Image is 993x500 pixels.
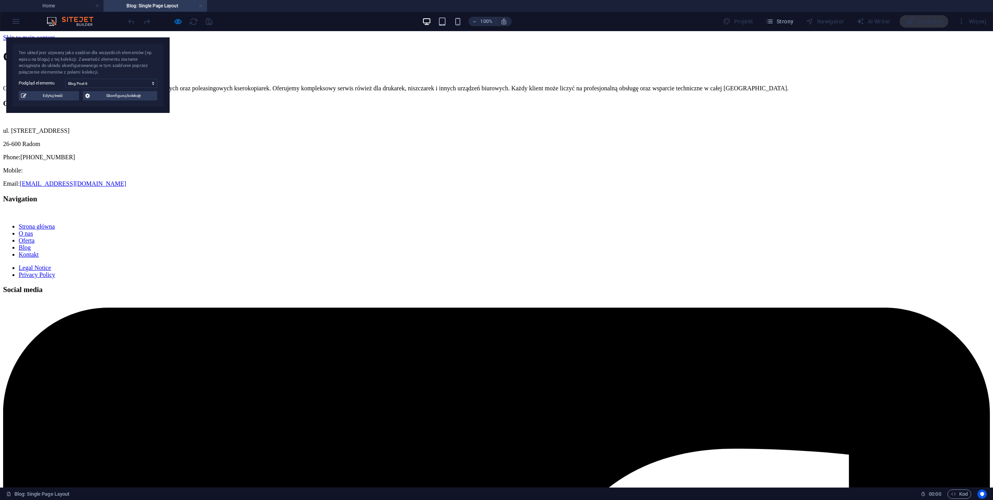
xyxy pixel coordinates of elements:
[929,489,941,499] span: 00 00
[20,149,126,156] a: [EMAIL_ADDRESS][DOMAIN_NAME]
[3,109,21,116] span: 26-600
[19,79,65,88] label: Podgląd elementu
[92,91,155,100] span: Skonfiguruj kolekcję
[480,17,493,26] h6: 100%
[763,15,797,28] button: Strony
[19,50,157,76] div: Ten układ jest używany jako szablon dla wszystkich elementów (np. wpisu na blogu) z tej kolekcji....
[468,17,496,26] button: 100%
[45,17,103,26] img: Editor Logo
[766,18,794,25] span: Strony
[720,15,756,28] div: Projekt (Ctrl+Alt+Y)
[83,91,157,100] button: Skonfiguruj kolekcję
[3,3,55,10] a: Skip to main content
[500,18,507,25] i: Po zmianie rozmiaru automatycznie dostosowuje poziom powiększenia do wybranego urządzenia.
[934,491,935,497] span: :
[951,489,968,499] span: Kod
[947,489,971,499] button: Kod
[19,91,79,100] button: Edytuj treść
[977,489,987,499] button: Usercentrics
[921,489,941,499] h6: Czas sesji
[29,91,77,100] span: Edytuj treść
[3,96,70,103] span: ul. [STREET_ADDRESS]
[20,123,75,129] span: [PHONE_NUMBER]
[104,2,207,10] h4: Blog: Single Page Layout
[22,109,40,116] span: Radom
[6,489,69,499] a: Kliknij, aby anulować zaznaczenie. Kliknij dwukrotnie, aby otworzyć Strony
[173,17,182,26] button: Kliknij tutaj, aby wyjść z trybu podglądu i kontynuować edycję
